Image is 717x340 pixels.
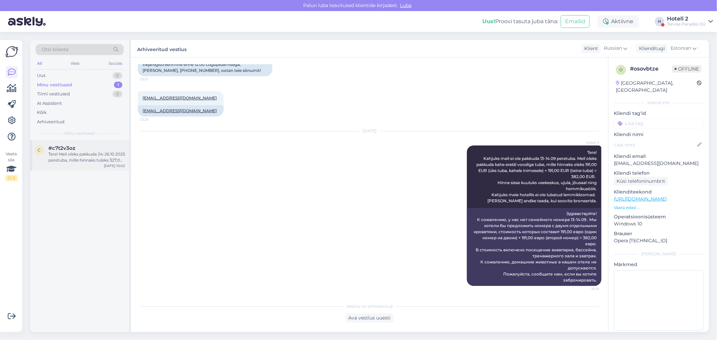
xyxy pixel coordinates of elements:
[614,118,704,128] input: Lisa tag
[655,17,664,26] div: H
[636,45,665,52] div: Klienditugi
[614,213,704,220] p: Operatsioonisüsteem
[614,177,668,186] div: Küsi telefoninumbrit
[667,22,706,27] div: Tervise Paradiis OÜ
[598,15,639,28] div: Aktiivne
[36,59,43,68] div: All
[113,72,122,79] div: 0
[48,145,75,151] span: #c7t2v3oz
[614,205,704,211] p: Vaata edasi ...
[614,170,704,177] p: Kliendi telefon
[37,72,45,79] div: Uus
[482,17,558,26] div: Proovi tasuta juba täna:
[37,91,70,97] div: Tiimi vestlused
[614,100,704,106] div: Kliendi info
[138,128,601,134] div: [DATE]
[614,230,704,237] p: Brauser
[37,82,72,88] div: Minu vestlused
[614,220,704,227] p: Windows 10
[614,196,667,202] a: [URL][DOMAIN_NAME]
[614,153,704,160] p: Kliendi email
[482,18,495,25] b: Uus!
[604,45,622,52] span: Russian
[630,65,672,73] div: # osovbtze
[37,119,65,125] div: Arhiveeritud
[5,175,17,181] div: 0 / 3
[614,251,704,257] div: [PERSON_NAME]
[614,131,704,138] p: Kliendi nimi
[614,160,704,167] p: [EMAIL_ADDRESS][DOMAIN_NAME]
[671,45,691,52] span: Estonian
[107,59,124,68] div: Socials
[42,46,69,53] span: Otsi kliente
[616,80,697,94] div: [GEOGRAPHIC_DATA], [GEOGRAPHIC_DATA]
[614,261,704,268] p: Märkmed
[65,130,95,136] span: Minu vestlused
[614,237,704,244] p: Opera [TECHNICAL_ID]
[398,2,414,8] span: Luba
[574,286,599,291] span: 10:14
[143,108,217,113] a: [EMAIL_ADDRESS][DOMAIN_NAME]
[5,151,17,181] div: Vaata siia
[140,117,165,122] span: 23:23
[346,313,394,323] div: Ava vestlus uuesti
[113,91,122,97] div: 0
[140,77,165,82] span: 23:21
[70,59,81,68] div: Web
[347,303,393,309] span: Vestlus on arhiveeritud
[114,82,122,88] div: 1
[667,16,706,22] div: Hotell 2
[37,100,62,107] div: AI Assistent
[614,110,704,117] p: Kliendi tag'id
[614,188,704,196] p: Klienditeekond
[614,141,696,148] input: Lisa nimi
[48,151,125,163] div: Tere! Meil oleks pakkuda 24-26.10.2025 peretuba, mille hinnaks tuleks 327,00 EUR (24.10) + 327,00...
[137,44,187,53] label: Arhiveeritud vestlus
[104,163,125,168] div: [DATE] 10:02
[574,140,599,145] span: Hotell 2
[561,15,590,28] button: Emailid
[467,208,601,286] div: Здравствуйте! К сожалению, у нас нет семейного номера 13-14.09 . Мы хотели бы предложить номера с...
[143,95,217,100] a: [EMAIL_ADDRESS][DOMAIN_NAME]
[38,147,41,153] span: c
[582,45,598,52] div: Klient
[667,16,713,27] a: Hotell 2Tervise Paradiis OÜ
[619,67,623,72] span: o
[672,65,702,73] span: Offline
[37,109,47,116] div: Kõik
[5,45,18,58] img: Askly Logo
